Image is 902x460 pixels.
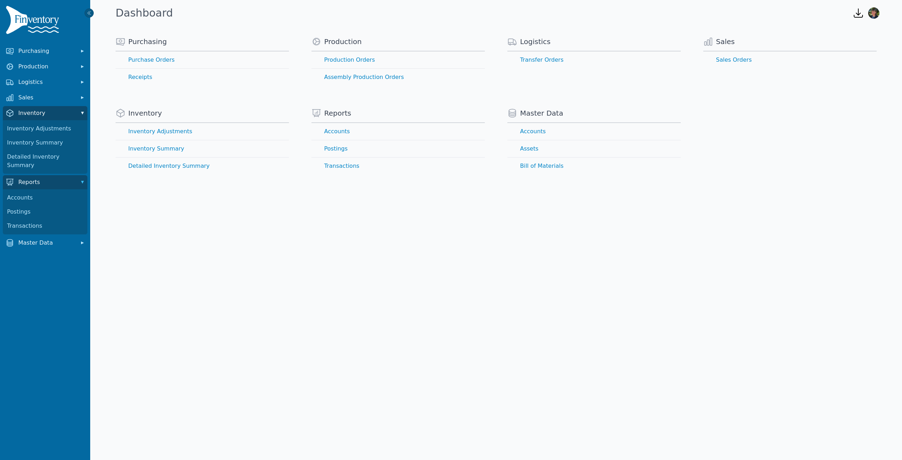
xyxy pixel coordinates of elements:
[311,140,485,157] a: Postings
[703,51,877,68] a: Sales Orders
[3,91,87,105] button: Sales
[18,93,75,102] span: Sales
[716,37,735,47] span: Sales
[3,60,87,74] button: Production
[18,47,75,55] span: Purchasing
[4,191,86,205] a: Accounts
[116,123,289,140] a: Inventory Adjustments
[128,37,167,47] span: Purchasing
[116,158,289,174] a: Detailed Inventory Summary
[3,236,87,250] button: Master Data
[18,178,75,186] span: Reports
[324,108,351,118] span: Reports
[311,123,485,140] a: Accounts
[324,37,362,47] span: Production
[18,62,75,71] span: Production
[507,158,681,174] a: Bill of Materials
[311,51,485,68] a: Production Orders
[3,175,87,189] button: Reports
[4,136,86,150] a: Inventory Summary
[4,122,86,136] a: Inventory Adjustments
[18,78,75,86] span: Logistics
[116,51,289,68] a: Purchase Orders
[18,109,75,117] span: Inventory
[520,37,551,47] span: Logistics
[18,239,75,247] span: Master Data
[6,6,62,37] img: Finventory
[4,219,86,233] a: Transactions
[4,150,86,172] a: Detailed Inventory Summary
[868,7,879,19] img: Berea Bradshaw
[116,7,173,19] h1: Dashboard
[116,140,289,157] a: Inventory Summary
[507,51,681,68] a: Transfer Orders
[116,69,289,86] a: Receipts
[311,158,485,174] a: Transactions
[507,140,681,157] a: Assets
[3,75,87,89] button: Logistics
[4,205,86,219] a: Postings
[3,44,87,58] button: Purchasing
[311,69,485,86] a: Assembly Production Orders
[507,123,681,140] a: Accounts
[3,106,87,120] button: Inventory
[128,108,162,118] span: Inventory
[520,108,563,118] span: Master Data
